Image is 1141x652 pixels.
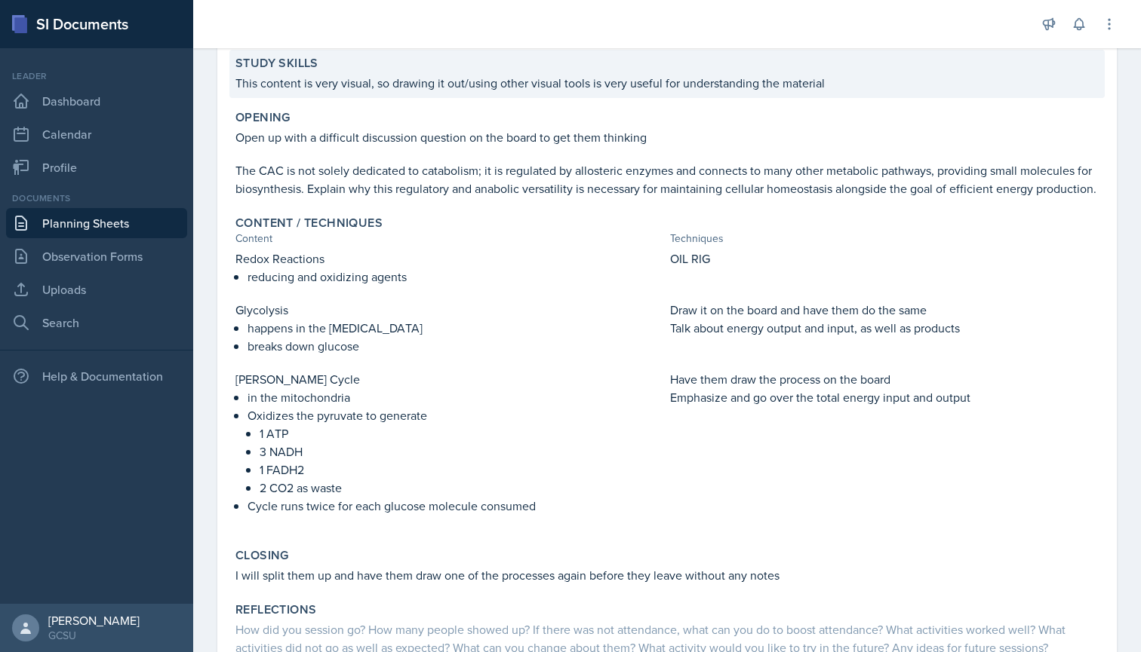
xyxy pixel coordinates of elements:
p: reducing and oxidizing agents [248,268,664,286]
p: I will split them up and have them draw one of the processes again before they leave without any ... [235,566,1099,584]
a: Calendar [6,119,187,149]
a: Observation Forms [6,241,187,271]
p: [PERSON_NAME] Cycle [235,370,664,388]
label: Closing [235,548,289,563]
a: Profile [6,152,187,182]
p: Glycolysis [235,301,664,319]
p: happens in the [MEDICAL_DATA] [248,319,664,337]
p: Have them draw the process on the board [670,370,1099,388]
p: breaks down glucose [248,337,664,355]
p: This content is very visual, so drawing it out/using other visual tools is very useful for unders... [235,74,1099,92]
div: Techniques [670,231,1099,246]
p: 3 NADH [260,442,664,461]
p: Cycle runs twice for each glucose molecule consumed [248,497,664,515]
p: Emphasize and go over the total energy input and output [670,388,1099,406]
label: Reflections [235,602,316,617]
p: Oxidizes the pyruvate to generate [248,406,664,424]
div: Content [235,231,664,246]
p: 2 CO2 as waste [260,479,664,497]
div: Leader [6,69,187,83]
p: 1 ATP [260,424,664,442]
a: Search [6,308,187,338]
a: Uploads [6,274,187,305]
p: Draw it on the board and have them do the same [670,301,1099,319]
div: Help & Documentation [6,361,187,391]
label: Opening [235,110,291,125]
a: Dashboard [6,86,187,116]
label: Study Skills [235,56,318,71]
a: Planning Sheets [6,208,187,238]
p: 1 FADH2 [260,461,664,479]
div: [PERSON_NAME] [48,613,140,628]
p: OIL RIG [670,249,1099,268]
label: Content / Techniques [235,216,383,231]
p: The CAC is not solely dedicated to catabolism; it is regulated by allosteric enzymes and connects... [235,161,1099,197]
div: GCSU [48,628,140,643]
p: Talk about energy output and input, as well as products [670,319,1099,337]
div: Documents [6,191,187,205]
p: Redox Reactions [235,249,664,268]
p: Open up with a difficult discussion question on the board to get them thinking [235,128,1099,146]
p: in the mitochondria [248,388,664,406]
